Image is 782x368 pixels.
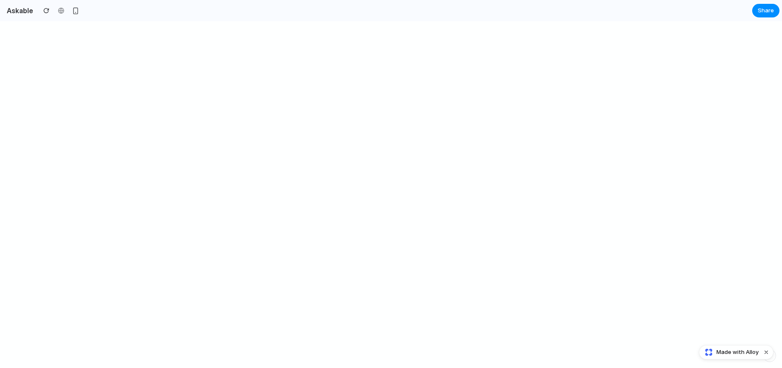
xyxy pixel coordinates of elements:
a: Made with Alloy [699,348,759,357]
button: Share [752,4,779,17]
span: Share [758,6,774,15]
span: Made with Alloy [716,348,759,357]
h2: Askable [3,6,33,16]
button: Dismiss watermark [761,347,771,357]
